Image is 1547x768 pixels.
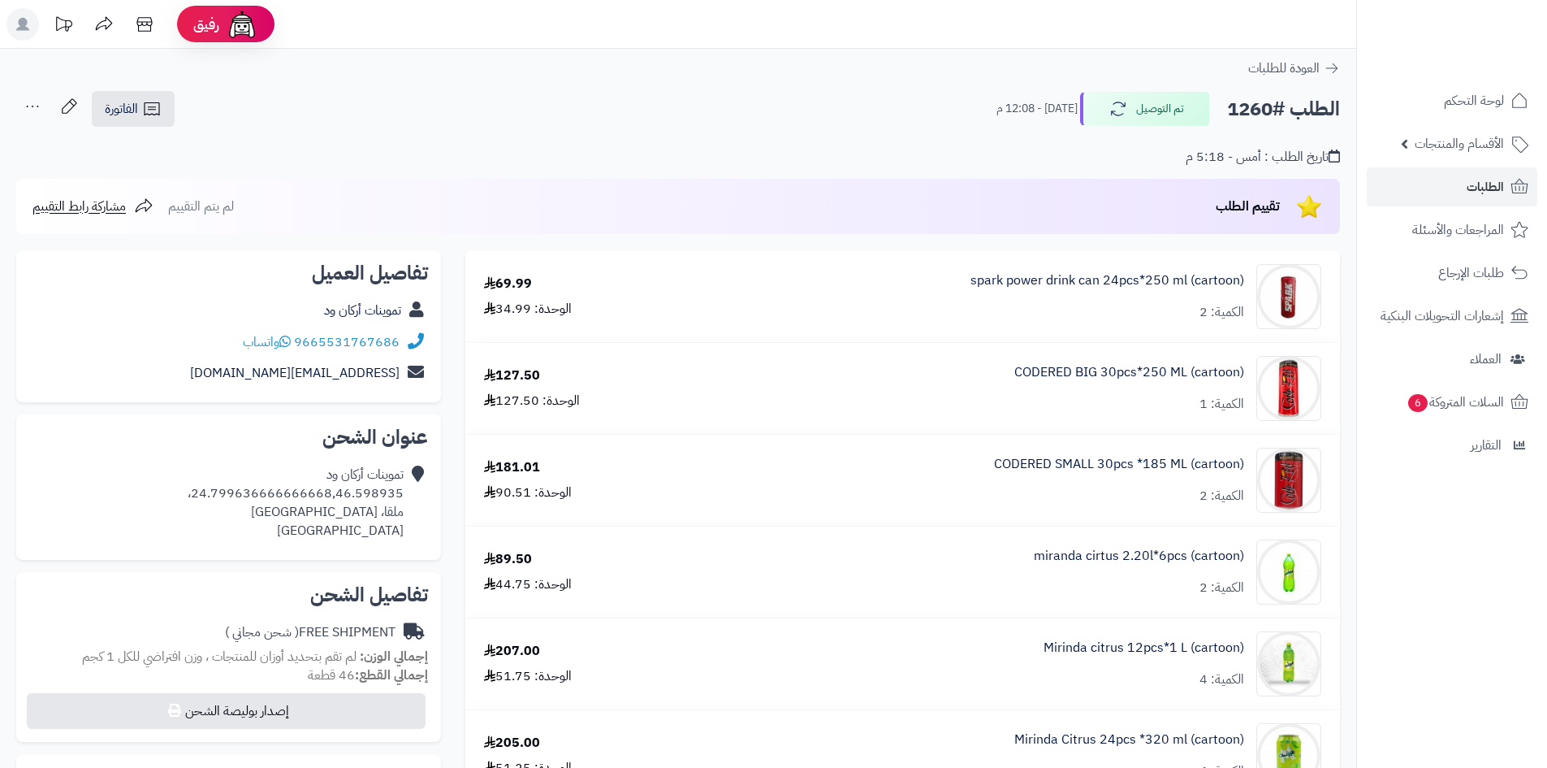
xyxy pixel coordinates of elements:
[484,458,540,477] div: 181.01
[29,427,428,447] h2: عنوان الشحن
[1257,356,1320,421] img: 1747536125-51jkufB9faL._AC_SL1000-90x90.jpg
[1367,426,1537,465] a: التقارير
[484,642,540,661] div: 207.00
[1467,176,1504,198] span: الطلبات
[193,15,219,34] span: رفيق
[1248,59,1320,78] span: العودة للطلبات
[996,101,1078,117] small: [DATE] - 12:08 م
[1408,394,1428,412] span: 6
[1444,89,1504,112] span: لوحة التحكم
[484,300,572,319] div: الوحدة: 34.99
[484,392,580,410] div: الوحدة: 127.50
[308,666,428,685] small: 46 قطعة
[243,332,291,352] a: واتساب
[1415,132,1504,155] span: الأقسام والمنتجات
[1367,383,1537,422] a: السلات المتروكة6
[1034,547,1244,566] a: miranda cirtus 2.20l*6pcs (cartoon)
[994,455,1244,474] a: CODERED SMALL 30pcs *185 ML (cartoon)
[29,585,428,605] h2: تفاصيل الشحن
[1367,297,1537,336] a: إشعارات التحويلات البنكية
[355,666,428,685] strong: إجمالي القطع:
[1367,340,1537,379] a: العملاء
[1014,363,1244,382] a: CODERED BIG 30pcs*250 ML (cartoon)
[1248,59,1340,78] a: العودة للطلبات
[1381,305,1504,328] span: إشعارات التحويلات البنكية
[225,623,395,642] div: FREE SHIPMENT
[1199,579,1244,597] div: الكمية: 2
[1367,81,1537,120] a: لوحة التحكم
[188,466,404,540] div: تموينات أركان ود 24.799636666666668,46.598935، ملقا، [GEOGRAPHIC_DATA] [GEOGRAPHIC_DATA]
[1412,219,1504,241] span: المراجعات والأسئلة
[1367,167,1537,206] a: الطلبات
[1199,303,1244,322] div: الكمية: 2
[32,197,126,216] span: مشاركة رابط التقييم
[484,575,572,594] div: الوحدة: 44.75
[1407,391,1504,414] span: السلات المتروكة
[1471,434,1502,457] span: التقارير
[1257,540,1320,605] img: 1747544486-c60db756-6ee7-44b0-a7d4-ec449800-90x90.jpg
[226,8,258,41] img: ai-face.png
[168,197,234,216] span: لم يتم التقييم
[484,484,572,502] div: الوحدة: 90.51
[190,363,400,383] a: [EMAIL_ADDRESS][DOMAIN_NAME]
[1367,210,1537,249] a: المراجعات والأسئلة
[484,667,572,686] div: الوحدة: 51.75
[1080,92,1210,126] button: تم التوصيل
[484,550,532,569] div: 89.50
[1257,264,1320,329] img: 1747517517-f85b5201-d493-429b-b138-9978c401-90x90.jpg
[27,693,426,729] button: إصدار بوليصة الشحن
[324,301,401,320] a: تموينات أركان ود
[484,734,540,753] div: 205.00
[43,8,84,45] a: تحديثات المنصة
[1367,254,1537,293] a: طلبات الإرجاع
[1044,639,1244,657] a: Mirinda citrus 12pcs*1 L (cartoon)
[1216,197,1280,216] span: تقييم الطلب
[360,647,428,666] strong: إجمالي الوزن:
[1199,395,1244,414] div: الكمية: 1
[92,91,175,127] a: الفاتورة
[484,367,540,385] div: 127.50
[1199,487,1244,505] div: الكمية: 2
[484,275,532,293] div: 69.99
[1199,670,1244,689] div: الكمية: 4
[1186,148,1340,167] div: تاريخ الطلب : أمس - 5:18 م
[294,332,400,352] a: 9665531767686
[29,263,428,283] h2: تفاصيل العميل
[1257,448,1320,513] img: 1747536337-61lY7EtfpmL._AC_SL1500-90x90.jpg
[1437,44,1532,78] img: logo-2.png
[1470,348,1502,371] span: العملاء
[1014,731,1244,749] a: Mirinda Citrus 24pcs *320 ml (cartoon)
[82,647,357,666] span: لم تقم بتحديد أوزان للمنتجات ، وزن افتراضي للكل 1 كجم
[1257,631,1320,696] img: 1747566256-XP8G23evkchGmxKUr8YaGb2gsq2hZno4-90x90.jpg
[32,197,153,216] a: مشاركة رابط التقييم
[1438,262,1504,284] span: طلبات الإرجاع
[1227,93,1340,126] h2: الطلب #1260
[225,623,299,642] span: ( شحن مجاني )
[105,99,138,119] span: الفاتورة
[970,271,1244,290] a: spark power drink can 24pcs*250 ml (cartoon)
